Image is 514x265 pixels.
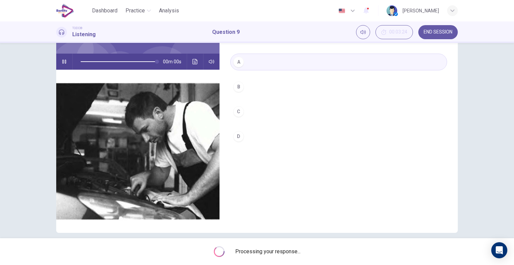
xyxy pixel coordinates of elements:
button: END SESSION [418,25,458,39]
button: B [230,78,447,95]
span: 00:03:24 [389,29,407,35]
div: D [233,131,244,142]
span: END SESSION [424,29,452,35]
button: A [230,54,447,70]
span: 00m 00s [163,54,187,70]
div: C [233,106,244,117]
h1: Listening [72,30,96,39]
button: Practice [123,5,154,17]
button: 00:03:24 [375,25,413,39]
span: Dashboard [92,7,117,15]
img: Profile picture [387,5,397,16]
img: Photographs [56,70,220,233]
div: B [233,81,244,92]
span: Analysis [159,7,179,15]
div: Hide [375,25,413,39]
button: C [230,103,447,120]
span: TOEIC® [72,26,82,30]
div: [PERSON_NAME] [403,7,439,15]
div: Open Intercom Messenger [491,242,507,258]
button: D [230,128,447,145]
button: Analysis [156,5,182,17]
button: Click to see the audio transcription [190,54,200,70]
img: EduSynch logo [56,4,74,17]
h1: Question 9 [212,28,240,36]
img: en [338,8,346,13]
button: Dashboard [89,5,120,17]
span: Practice [125,7,145,15]
span: Processing your response... [235,248,301,256]
a: EduSynch logo [56,4,89,17]
div: Mute [356,25,370,39]
div: A [233,57,244,67]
